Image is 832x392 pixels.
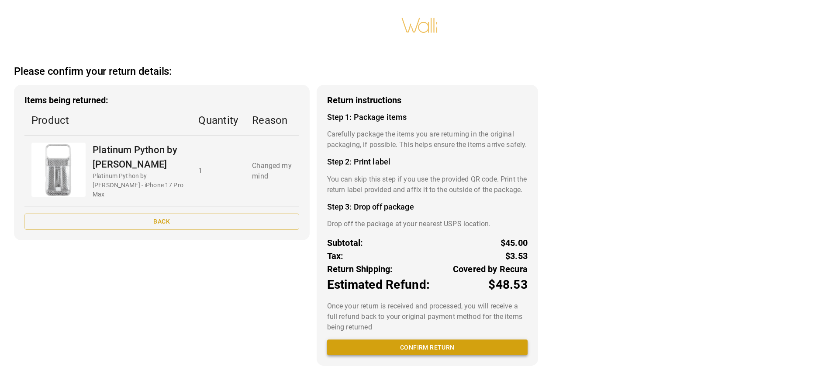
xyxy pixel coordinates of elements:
[327,112,528,122] h4: Step 1: Package items
[24,95,299,105] h3: Items being returned:
[198,166,238,176] p: 1
[198,112,238,128] p: Quantity
[488,276,528,294] p: $48.53
[327,95,528,105] h3: Return instructions
[31,112,184,128] p: Product
[327,249,344,262] p: Tax:
[327,157,528,167] h4: Step 2: Print label
[505,249,528,262] p: $3.53
[327,202,528,212] h4: Step 3: Drop off package
[327,301,528,332] p: Once your return is received and processed, you will receive a full refund back to your original ...
[252,112,292,128] p: Reason
[14,65,172,78] h2: Please confirm your return details:
[327,219,528,229] p: Drop off the package at your nearest USPS location.
[501,236,528,249] p: $45.00
[24,213,299,230] button: Back
[93,143,184,171] p: Platinum Python by [PERSON_NAME]
[252,161,292,182] p: Changed my mind
[327,276,430,294] p: Estimated Refund:
[327,174,528,195] p: You can skip this step if you use the provided QR code. Print the return label provided and affix...
[327,339,528,356] button: Confirm return
[327,262,393,276] p: Return Shipping:
[453,262,528,276] p: Covered by Recura
[401,7,438,44] img: walli-inc.myshopify.com
[327,129,528,150] p: Carefully package the items you are returning in the original packaging, if possible. This helps ...
[327,236,363,249] p: Subtotal:
[93,171,184,199] p: Platinum Python by [PERSON_NAME] - iPhone 17 Pro Max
